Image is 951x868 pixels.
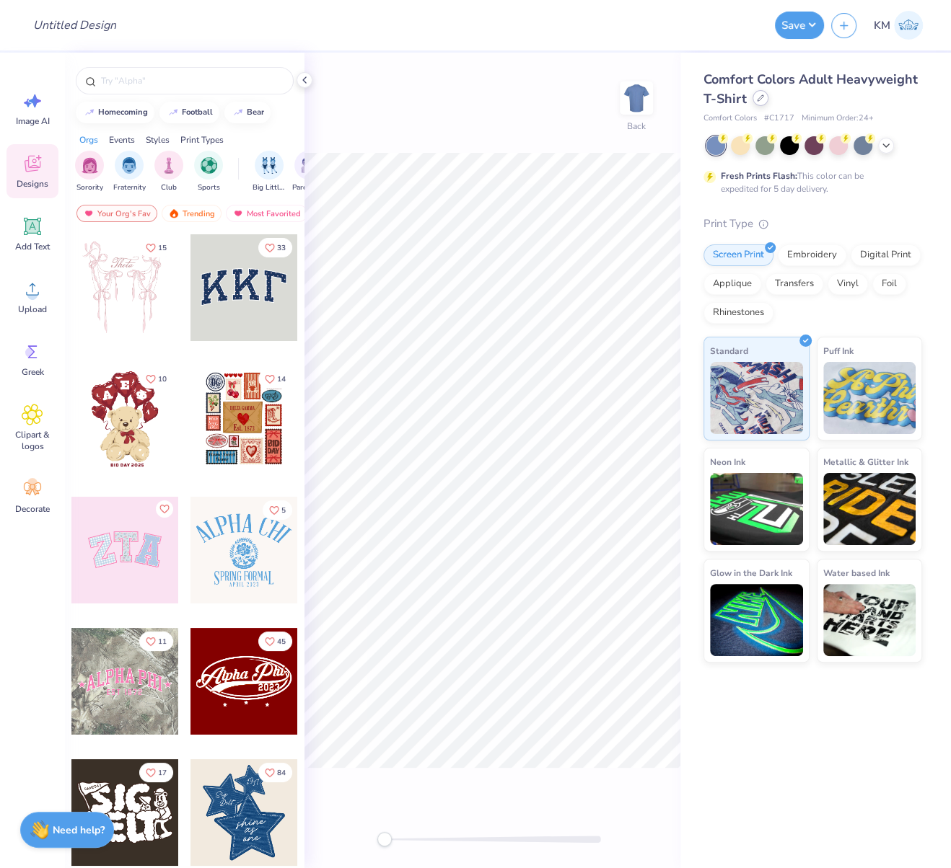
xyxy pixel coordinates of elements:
img: trending.gif [168,208,180,218]
img: trend_line.gif [167,108,179,117]
span: Upload [18,304,47,315]
button: filter button [253,151,286,193]
span: 15 [158,244,167,252]
img: Puff Ink [823,362,916,434]
strong: Fresh Prints Flash: [721,170,797,182]
img: Parent's Weekend Image [301,157,317,174]
span: 45 [277,638,286,645]
img: Metallic & Glitter Ink [823,473,916,545]
button: filter button [113,151,146,193]
img: Water based Ink [823,584,916,656]
img: Back [622,84,651,112]
span: # C1717 [764,112,794,125]
button: Save [775,12,824,39]
span: Standard [710,343,748,358]
div: Applique [704,273,761,295]
span: Comfort Colors Adult Heavyweight T-Shirt [704,71,918,107]
img: trend_line.gif [232,108,244,117]
span: 33 [277,244,286,252]
div: Vinyl [828,273,868,295]
span: 5 [281,507,286,514]
div: filter for Sports [194,151,223,193]
button: filter button [292,151,325,193]
div: filter for Parent's Weekend [292,151,325,193]
div: Orgs [79,133,98,146]
span: Puff Ink [823,343,854,358]
span: Greek [22,366,44,378]
button: filter button [154,151,183,193]
button: filter button [194,151,223,193]
img: Sports Image [201,157,217,174]
div: filter for Big Little Reveal [253,151,286,193]
div: Transfers [766,273,823,295]
img: Club Image [161,157,177,174]
span: Add Text [15,241,50,252]
span: Minimum Order: 24 + [802,112,874,125]
span: KM [874,17,890,34]
button: Like [258,238,292,257]
img: Sorority Image [82,157,98,174]
span: 14 [277,376,286,383]
input: Try "Alpha" [100,74,284,88]
div: Trending [162,205,222,222]
span: Club [161,182,177,193]
img: Standard [710,362,803,434]
div: Your Org's Fav [76,205,157,222]
div: Digital Print [851,244,921,266]
div: Print Type [704,216,922,232]
div: Most Favorited [226,205,307,222]
span: 11 [158,638,167,645]
button: football [159,102,219,123]
div: homecoming [98,108,148,116]
div: Rhinestones [704,302,773,324]
img: Katrina Mae Mijares [894,11,923,40]
img: most_fav.gif [83,208,95,218]
img: Glow in the Dark Ink [710,584,803,656]
strong: Need help? [53,823,105,837]
a: KM [867,11,929,40]
img: Fraternity Image [121,157,137,174]
div: Screen Print [704,244,773,266]
div: Embroidery [778,244,846,266]
span: 10 [158,376,167,383]
button: Like [258,369,292,389]
div: filter for Fraternity [113,151,146,193]
span: Sorority [76,182,103,193]
button: filter button [75,151,104,193]
div: filter for Club [154,151,183,193]
span: Designs [17,178,48,190]
img: Neon Ink [710,473,803,545]
div: Print Types [180,133,224,146]
div: filter for Sorority [75,151,104,193]
button: Like [156,500,173,518]
button: Like [139,369,173,389]
button: Like [258,632,292,651]
span: Comfort Colors [704,112,757,125]
div: Events [109,133,135,146]
input: Untitled Design [22,11,128,40]
span: Metallic & Glitter Ink [823,454,908,469]
span: Parent's Weekend [292,182,325,193]
div: Accessibility label [377,832,392,846]
button: Like [139,763,173,782]
div: Foil [872,273,906,295]
img: trend_line.gif [84,108,95,117]
span: Image AI [16,115,50,127]
div: football [182,108,213,116]
img: Big Little Reveal Image [261,157,277,174]
button: Like [139,632,173,651]
span: Glow in the Dark Ink [710,565,792,580]
img: most_fav.gif [232,208,244,218]
span: Neon Ink [710,454,745,469]
button: Like [258,763,292,782]
button: homecoming [76,102,154,123]
span: Fraternity [113,182,146,193]
span: Big Little Reveal [253,182,286,193]
div: This color can be expedited for 5 day delivery. [721,169,898,195]
span: 84 [277,769,286,776]
span: 17 [158,769,167,776]
button: bear [224,102,271,123]
span: Water based Ink [823,565,890,580]
span: Decorate [15,503,50,515]
div: bear [247,108,264,116]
